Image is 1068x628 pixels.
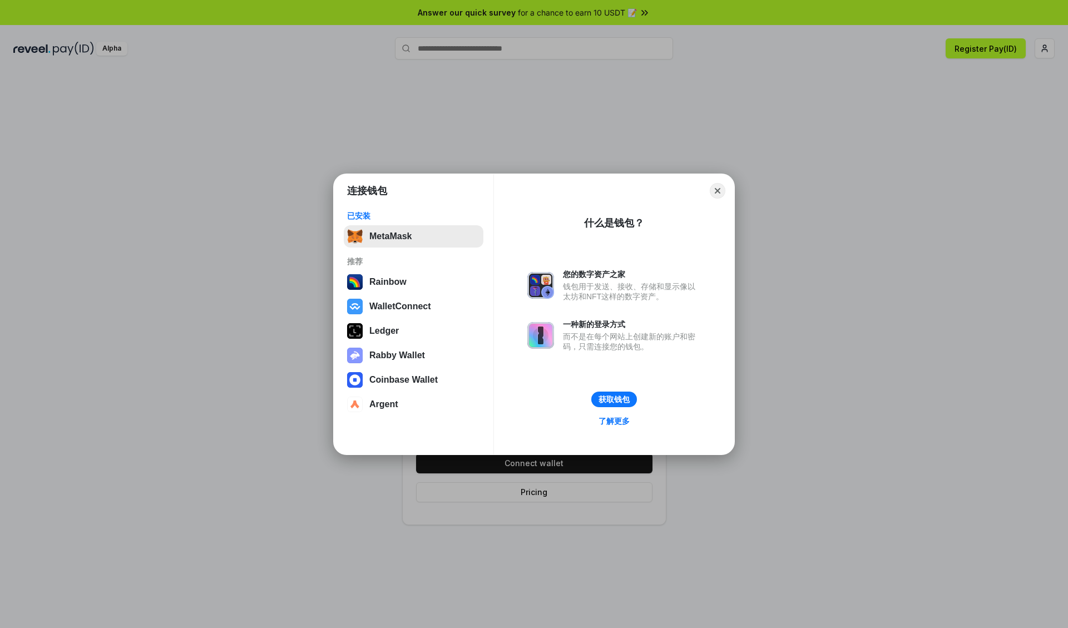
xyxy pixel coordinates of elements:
[347,397,363,412] img: svg+xml,%3Csvg%20width%3D%2228%22%20height%3D%2228%22%20viewBox%3D%220%200%2028%2028%22%20fill%3D...
[344,393,483,416] button: Argent
[347,348,363,363] img: svg+xml,%3Csvg%20xmlns%3D%22http%3A%2F%2Fwww.w3.org%2F2000%2Fsvg%22%20fill%3D%22none%22%20viewBox...
[563,269,701,279] div: 您的数字资产之家
[527,322,554,349] img: svg+xml,%3Csvg%20xmlns%3D%22http%3A%2F%2Fwww.w3.org%2F2000%2Fsvg%22%20fill%3D%22none%22%20viewBox...
[592,414,636,428] a: 了解更多
[344,344,483,367] button: Rabby Wallet
[527,272,554,299] img: svg+xml,%3Csvg%20xmlns%3D%22http%3A%2F%2Fwww.w3.org%2F2000%2Fsvg%22%20fill%3D%22none%22%20viewBox...
[347,229,363,244] img: svg+xml,%3Csvg%20fill%3D%22none%22%20height%3D%2233%22%20viewBox%3D%220%200%2035%2033%22%20width%...
[347,372,363,388] img: svg+xml,%3Csvg%20width%3D%2228%22%20height%3D%2228%22%20viewBox%3D%220%200%2028%2028%22%20fill%3D...
[347,256,480,266] div: 推荐
[344,295,483,318] button: WalletConnect
[599,416,630,426] div: 了解更多
[563,332,701,352] div: 而不是在每个网站上创建新的账户和密码，只需连接您的钱包。
[710,183,725,199] button: Close
[563,281,701,301] div: 钱包用于发送、接收、存储和显示像以太坊和NFT这样的数字资产。
[369,399,398,409] div: Argent
[369,301,431,311] div: WalletConnect
[369,375,438,385] div: Coinbase Wallet
[563,319,701,329] div: 一种新的登录方式
[369,326,399,336] div: Ledger
[591,392,637,407] button: 获取钱包
[347,184,387,197] h1: 连接钱包
[369,231,412,241] div: MetaMask
[347,299,363,314] img: svg+xml,%3Csvg%20width%3D%2228%22%20height%3D%2228%22%20viewBox%3D%220%200%2028%2028%22%20fill%3D...
[347,274,363,290] img: svg+xml,%3Csvg%20width%3D%22120%22%20height%3D%22120%22%20viewBox%3D%220%200%20120%20120%22%20fil...
[344,369,483,391] button: Coinbase Wallet
[344,320,483,342] button: Ledger
[344,225,483,248] button: MetaMask
[584,216,644,230] div: 什么是钱包？
[599,394,630,404] div: 获取钱包
[369,277,407,287] div: Rainbow
[369,350,425,360] div: Rabby Wallet
[347,323,363,339] img: svg+xml,%3Csvg%20xmlns%3D%22http%3A%2F%2Fwww.w3.org%2F2000%2Fsvg%22%20width%3D%2228%22%20height%3...
[344,271,483,293] button: Rainbow
[347,211,480,221] div: 已安装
